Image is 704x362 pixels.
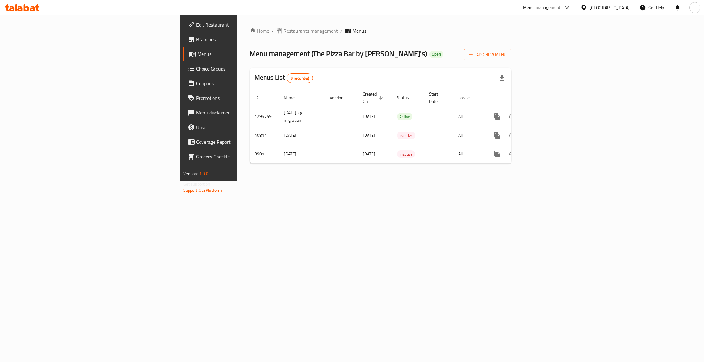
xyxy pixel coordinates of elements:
span: ID [255,94,266,101]
a: Coupons [183,76,298,91]
div: Export file [494,71,509,85]
span: Choice Groups [196,65,293,72]
span: Promotions [196,94,293,102]
a: Upsell [183,120,298,135]
span: Active [397,113,413,120]
button: more [490,128,504,143]
div: Open [429,51,443,58]
td: All [453,145,485,163]
span: Menu management ( The Pizza Bar by [PERSON_NAME]'s ) [250,47,427,60]
td: [DATE] [279,126,325,145]
span: Upsell [196,124,293,131]
span: Start Date [429,90,446,105]
span: Edit Restaurant [196,21,293,28]
span: Menus [197,50,293,58]
span: Branches [196,36,293,43]
span: Vendor [330,94,350,101]
span: Open [429,52,443,57]
td: - [424,107,453,126]
span: Add New Menu [469,51,507,59]
a: Grocery Checklist [183,149,298,164]
td: [DATE]-cg migration [279,107,325,126]
span: Restaurants management [284,27,338,34]
td: - [424,145,453,163]
span: Version: [183,170,198,178]
button: Add New Menu [464,49,512,60]
nav: breadcrumb [250,27,512,34]
h2: Menus List [255,73,313,83]
span: Name [284,94,302,101]
button: more [490,147,504,161]
table: enhanced table [250,89,553,164]
span: Created On [363,90,385,105]
a: Menu disclaimer [183,105,298,120]
span: Coverage Report [196,138,293,146]
span: Locale [458,94,478,101]
span: Coupons [196,80,293,87]
td: [DATE] [279,145,325,163]
span: Inactive [397,151,415,158]
span: Get support on: [183,180,211,188]
span: T [694,4,696,11]
a: Promotions [183,91,298,105]
span: [DATE] [363,150,375,158]
span: Menu disclaimer [196,109,293,116]
td: All [453,126,485,145]
a: Support.OpsPlatform [183,186,222,194]
span: [DATE] [363,112,375,120]
td: - [424,126,453,145]
span: Status [397,94,417,101]
th: Actions [485,89,553,107]
span: Menus [352,27,366,34]
button: Change Status [504,128,519,143]
li: / [340,27,343,34]
a: Edit Restaurant [183,17,298,32]
span: [DATE] [363,131,375,139]
button: Change Status [504,147,519,161]
span: 3 record(s) [287,75,313,81]
button: more [490,109,504,124]
div: Total records count [287,73,313,83]
a: Choice Groups [183,61,298,76]
span: Grocery Checklist [196,153,293,160]
a: Menus [183,47,298,61]
div: [GEOGRAPHIC_DATA] [589,4,630,11]
a: Branches [183,32,298,47]
span: 1.0.0 [199,170,209,178]
a: Restaurants management [276,27,338,34]
span: Inactive [397,132,415,139]
a: Coverage Report [183,135,298,149]
button: Change Status [504,109,519,124]
td: All [453,107,485,126]
div: Menu-management [523,4,561,11]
